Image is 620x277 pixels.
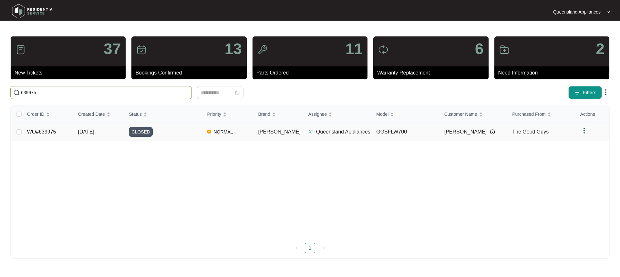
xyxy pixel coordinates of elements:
img: filter icon [574,89,580,96]
p: 2 [596,41,604,57]
li: Next Page [318,243,328,253]
img: dropdown arrow [606,10,610,14]
p: Need Information [498,69,609,77]
span: CLOSED [129,127,153,137]
p: 37 [104,41,121,57]
th: Priority [202,106,253,123]
span: Model [376,111,388,118]
span: Purchased From [512,111,545,118]
span: left [295,246,299,250]
span: Brand [258,111,270,118]
button: left [292,243,302,253]
th: Model [371,106,439,123]
p: 6 [475,41,484,57]
span: [DATE] [78,129,94,134]
p: Queensland Appliances [316,128,370,136]
p: 11 [346,41,363,57]
img: dropdown arrow [602,88,610,96]
p: Warranty Replacement [377,69,488,77]
th: Actions [575,106,609,123]
th: Status [124,106,202,123]
span: The Good Guys [512,129,549,134]
img: icon [378,45,388,55]
th: Assignee [303,106,371,123]
img: icon [136,45,147,55]
input: Search by Order Id, Assignee Name, Customer Name, Brand and Model [21,89,189,96]
img: icon [15,45,26,55]
img: Info icon [490,129,495,134]
span: Status [129,111,142,118]
img: icon [257,45,268,55]
button: right [318,243,328,253]
p: Bookings Confirmed [135,69,246,77]
a: 1 [305,243,315,253]
p: New Tickets [15,69,126,77]
span: Created Date [78,111,105,118]
img: Assigner Icon [308,129,314,134]
img: dropdown arrow [580,127,588,134]
img: icon [499,45,510,55]
span: Customer Name [444,111,477,118]
td: GGSFLW700 [371,123,439,141]
button: filter iconFilters [568,86,602,99]
a: WO#639975 [27,129,56,134]
p: 13 [224,41,242,57]
p: Parts Ordered [256,69,367,77]
span: Filters [583,89,596,96]
img: residentia service logo [10,2,55,21]
span: Priority [207,111,222,118]
span: right [321,246,325,250]
th: Brand [253,106,303,123]
span: [PERSON_NAME] [444,128,487,136]
th: Created Date [73,106,124,123]
span: Order ID [27,111,45,118]
span: [PERSON_NAME] [258,129,301,134]
th: Order ID [22,106,73,123]
th: Purchased From [507,106,575,123]
img: search-icon [13,89,20,96]
span: Assignee [308,111,327,118]
li: Previous Page [292,243,302,253]
span: NORMAL [211,128,236,136]
p: Queensland Appliances [553,9,601,15]
th: Customer Name [439,106,507,123]
img: Vercel Logo [207,130,211,134]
